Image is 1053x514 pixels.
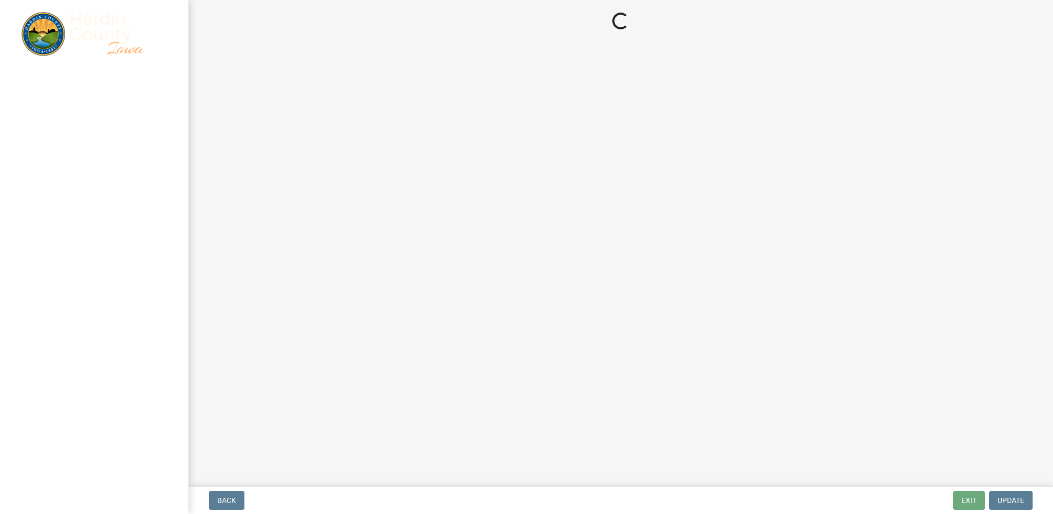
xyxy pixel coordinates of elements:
[989,491,1033,510] button: Update
[209,491,244,510] button: Back
[217,496,236,505] span: Back
[998,496,1024,505] span: Update
[21,11,172,56] img: Hardin County, Iowa
[953,491,985,510] button: Exit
